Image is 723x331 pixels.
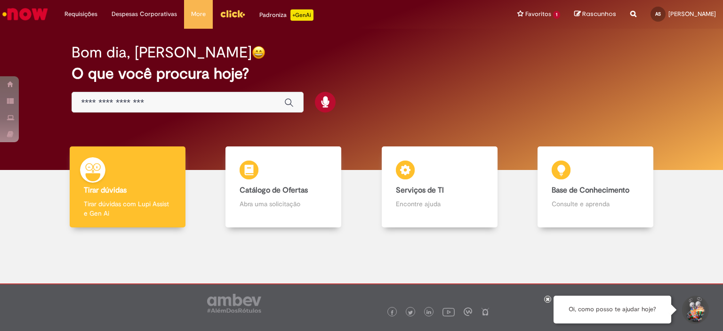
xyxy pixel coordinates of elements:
[112,9,177,19] span: Despesas Corporativas
[361,146,518,228] a: Serviços de TI Encontre ajuda
[259,9,313,21] div: Padroniza
[554,296,671,323] div: Oi, como posso te ajudar hoje?
[481,307,490,316] img: logo_footer_naosei.png
[240,186,308,195] b: Catálogo de Ofertas
[552,186,629,195] b: Base de Conhecimento
[426,310,431,315] img: logo_footer_linkedin.png
[206,146,362,228] a: Catálogo de Ofertas Abra uma solicitação
[396,186,444,195] b: Serviços de TI
[681,296,709,324] button: Iniciar Conversa de Suporte
[390,310,394,315] img: logo_footer_facebook.png
[290,9,313,21] p: +GenAi
[518,146,674,228] a: Base de Conhecimento Consulte e aprenda
[582,9,616,18] span: Rascunhos
[408,310,413,315] img: logo_footer_twitter.png
[207,294,261,313] img: logo_footer_ambev_rotulo_gray.png
[655,11,661,17] span: AS
[442,306,455,318] img: logo_footer_youtube.png
[1,5,49,24] img: ServiceNow
[553,11,560,19] span: 1
[464,307,472,316] img: logo_footer_workplace.png
[191,9,206,19] span: More
[220,7,245,21] img: click_logo_yellow_360x200.png
[574,10,616,19] a: Rascunhos
[668,10,716,18] span: [PERSON_NAME]
[552,199,639,209] p: Consulte e aprenda
[84,199,171,218] p: Tirar dúvidas com Lupi Assist e Gen Ai
[64,9,97,19] span: Requisições
[72,65,652,82] h2: O que você procura hoje?
[240,199,327,209] p: Abra uma solicitação
[72,44,252,61] h2: Bom dia, [PERSON_NAME]
[525,9,551,19] span: Favoritos
[396,199,483,209] p: Encontre ajuda
[49,146,206,228] a: Tirar dúvidas Tirar dúvidas com Lupi Assist e Gen Ai
[84,186,127,195] b: Tirar dúvidas
[252,46,265,59] img: happy-face.png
